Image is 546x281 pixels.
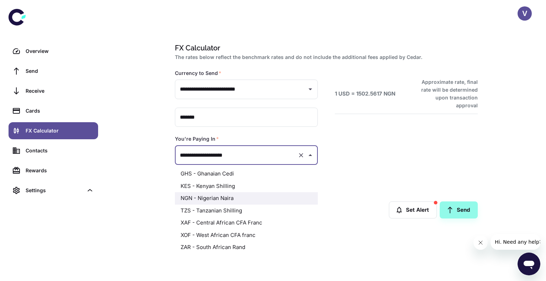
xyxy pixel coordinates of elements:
label: You're Paying In [175,135,219,142]
a: Cards [9,102,98,119]
a: Send [9,63,98,80]
div: FX Calculator [26,127,94,135]
a: Rewards [9,162,98,179]
button: Clear [296,150,306,160]
button: V [518,6,532,21]
button: Set Alert [389,201,437,218]
li: ZAR - South African Rand [175,241,318,254]
div: Settings [26,187,83,194]
h1: FX Calculator [175,43,475,53]
li: NGN - Nigerian Naira [175,192,318,205]
a: Receive [9,82,98,99]
iframe: Message from company [491,234,540,250]
div: Overview [26,47,94,55]
a: FX Calculator [9,122,98,139]
button: Close [305,150,315,160]
div: Settings [9,182,98,199]
a: Contacts [9,142,98,159]
iframe: Close message [473,236,488,250]
div: Send [26,67,94,75]
label: Currency to Send [175,70,221,77]
li: KES - Kenyan Shilling [175,180,318,193]
li: TZS - Tanzanian Shilling [175,205,318,217]
div: Receive [26,87,94,95]
div: Cards [26,107,94,115]
h6: 1 USD = 1502.5617 NGN [335,90,395,98]
div: Contacts [26,147,94,155]
a: Send [440,201,478,218]
li: XAF - Central African CFA Franc [175,217,318,229]
iframe: Button to launch messaging window [518,253,540,275]
button: Open [305,84,315,94]
li: GHS - Ghanaian Cedi [175,168,318,180]
span: Hi. Need any help? [4,5,51,11]
div: Rewards [26,167,94,174]
h6: Approximate rate, final rate will be determined upon transaction approval [413,78,478,109]
li: XOF - West African CFA franc [175,229,318,242]
a: Overview [9,43,98,60]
